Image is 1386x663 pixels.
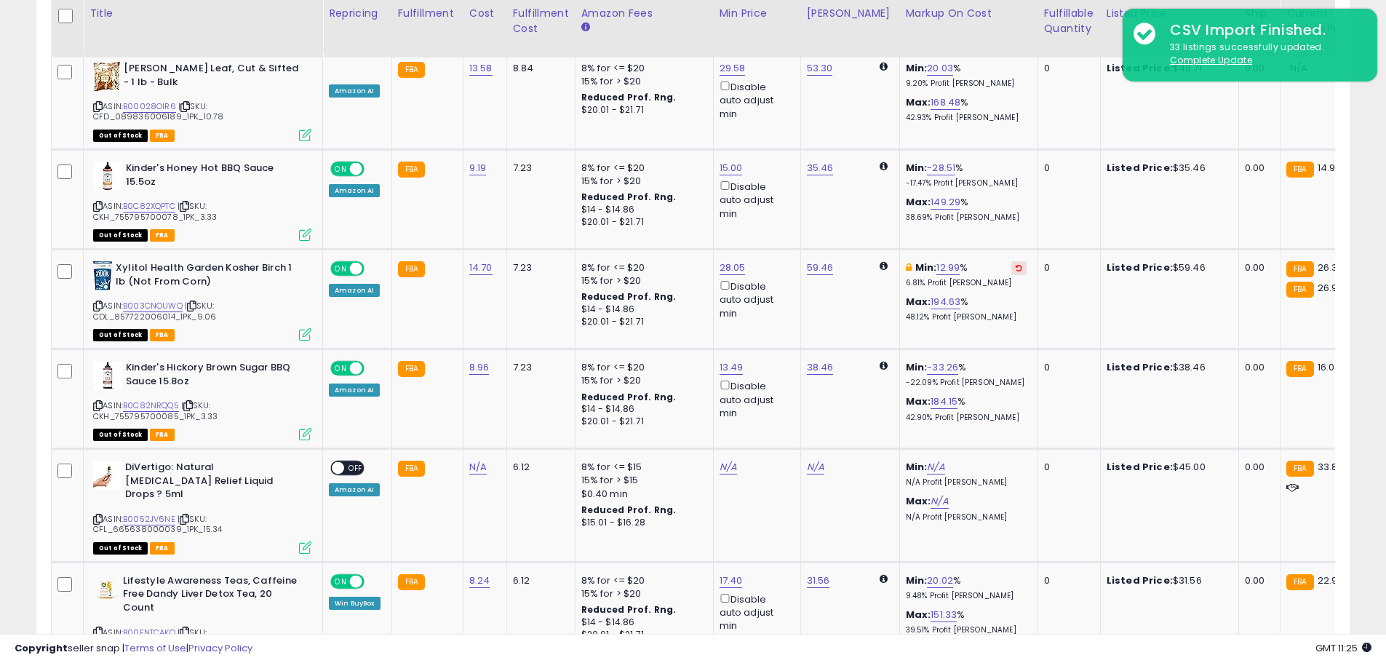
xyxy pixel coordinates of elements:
[1107,261,1227,274] div: $59.46
[1107,62,1227,75] div: $49.71
[807,360,834,375] a: 38.46
[1318,360,1342,374] span: 16.04
[398,574,425,590] small: FBA
[807,6,893,21] div: [PERSON_NAME]
[906,361,1027,388] div: %
[93,574,119,603] img: 414G+76GOgL._SL40_.jpg
[332,163,350,175] span: ON
[581,391,677,403] b: Reduced Prof. Rng.
[906,162,1027,188] div: %
[1286,162,1313,178] small: FBA
[581,303,702,316] div: $14 - $14.86
[332,362,350,375] span: ON
[93,261,112,290] img: 51oO4jfg7kL._SL40_.jpg
[906,261,1027,288] div: %
[581,574,702,587] div: 8% for <= $20
[1245,361,1269,374] div: 0.00
[125,461,302,505] b: DiVertigo: Natural [MEDICAL_DATA] Relief Liquid Drops ? 5ml
[581,274,702,287] div: 15% for > $20
[906,413,1027,423] p: 42.90% Profit [PERSON_NAME]
[720,573,743,588] a: 17.40
[807,573,830,588] a: 31.56
[906,113,1027,123] p: 42.93% Profit [PERSON_NAME]
[1170,54,1252,66] u: Complete Update
[906,96,1027,123] div: %
[123,574,300,619] b: Lifestyle Awareness Teas, Caffeine Free Dandy Liver Detox Tea, 20 Count
[720,6,794,21] div: Min Price
[720,61,746,76] a: 29.58
[329,384,380,397] div: Amazon AI
[906,62,1027,89] div: %
[188,641,252,655] a: Privacy Policy
[1286,361,1313,377] small: FBA
[720,261,746,275] a: 28.05
[906,608,1027,635] div: %
[513,6,569,36] div: Fulfillment Cost
[1107,361,1227,374] div: $38.46
[906,360,928,374] b: Min:
[513,574,564,587] div: 6.12
[906,608,931,622] b: Max:
[93,361,311,439] div: ASIN:
[93,162,122,191] img: 41io6akYKnL._SL40_.jpg
[1315,641,1371,655] span: 2025-10-7 11:25 GMT
[906,312,1027,322] p: 48.12% Profit [PERSON_NAME]
[93,229,148,242] span: All listings that are currently out of stock and unavailable for purchase on Amazon
[807,161,834,175] a: 35.46
[581,517,702,529] div: $15.01 - $16.28
[906,494,931,508] b: Max:
[931,394,957,409] a: 184.15
[93,162,311,239] div: ASIN:
[1044,261,1089,274] div: 0
[927,573,953,588] a: 20.02
[1286,261,1313,277] small: FBA
[906,574,1027,601] div: %
[581,261,702,274] div: 8% for <= $20
[362,163,386,175] span: OFF
[469,573,490,588] a: 8.24
[150,130,175,142] span: FBA
[150,229,175,242] span: FBA
[1044,62,1089,75] div: 0
[720,178,789,221] div: Disable auto adjust min
[720,360,744,375] a: 13.49
[581,204,702,216] div: $14 - $14.86
[931,95,960,110] a: 168.48
[15,641,68,655] strong: Copyright
[931,494,948,509] a: N/A
[807,261,834,275] a: 59.46
[123,400,179,412] a: B0C82NRQQ5
[93,361,122,390] img: 31e0in30vCL._SL40_.jpg
[398,6,457,21] div: Fulfillment
[93,513,222,535] span: | SKU: CFL_665638000039_1PK_15.34
[89,6,316,21] div: Title
[123,100,176,113] a: B00028OIR6
[469,460,487,475] a: N/A
[906,178,1027,188] p: -17.47% Profit [PERSON_NAME]
[906,477,1027,488] p: N/A Profit [PERSON_NAME]
[720,79,789,121] div: Disable auto adjust min
[93,200,217,222] span: | SKU: CKH_755795700078_1PK_3.33
[93,261,311,339] div: ASIN:
[329,184,380,197] div: Amazon AI
[1318,281,1344,295] span: 26.99
[1286,282,1313,298] small: FBA
[1245,574,1269,587] div: 0.00
[124,62,300,92] b: [PERSON_NAME] Leaf, Cut & Sifted - 1 lb - Bulk
[720,161,743,175] a: 15.00
[1107,461,1227,474] div: $45.00
[124,641,186,655] a: Terms of Use
[1286,574,1313,590] small: FBA
[931,195,960,210] a: 149.29
[1318,573,1344,587] span: 22.98
[329,284,380,297] div: Amazon AI
[93,62,120,91] img: 51EiloL983L._SL40_.jpg
[906,295,931,309] b: Max:
[1044,461,1089,474] div: 0
[398,62,425,78] small: FBA
[93,100,223,122] span: | SKU: CFD_089836006189_1PK_10.78
[93,130,148,142] span: All listings that are currently out of stock and unavailable for purchase on Amazon
[1318,261,1344,274] span: 26.38
[581,162,702,175] div: 8% for <= $20
[906,394,931,408] b: Max:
